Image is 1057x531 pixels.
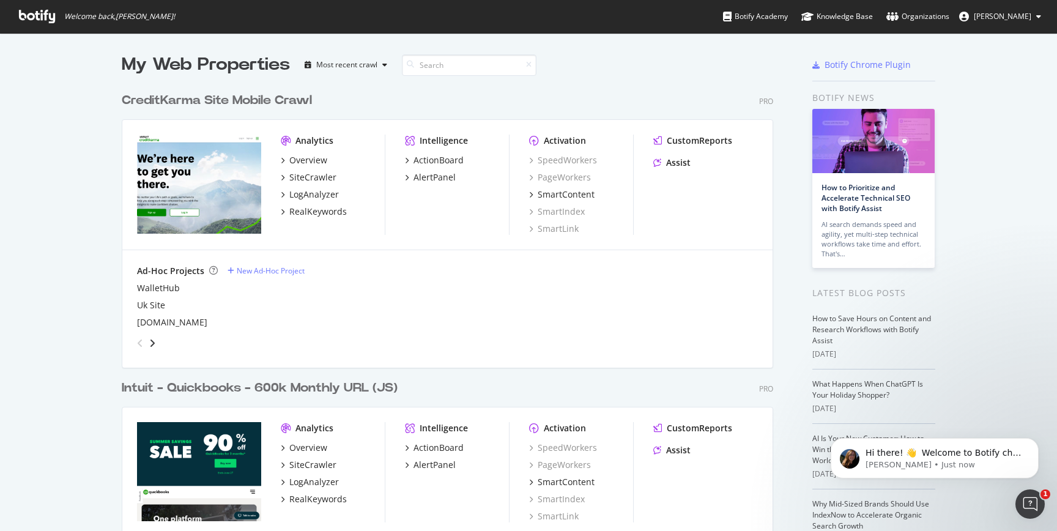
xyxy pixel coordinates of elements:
div: Pro [759,384,773,394]
div: Assist [666,444,691,456]
div: Assist [666,157,691,169]
a: Botify Chrome Plugin [812,59,911,71]
div: Botify news [812,91,935,105]
a: Overview [281,154,327,166]
div: Intelligence [420,135,468,147]
div: RealKeywords [289,493,347,505]
a: SiteCrawler [281,459,336,471]
div: Activation [544,135,586,147]
a: LogAnalyzer [281,188,339,201]
div: Overview [289,442,327,454]
a: SiteCrawler [281,171,336,184]
a: RealKeywords [281,206,347,218]
a: PageWorkers [529,459,591,471]
a: SmartContent [529,476,595,488]
div: [DATE] [812,403,935,414]
a: SmartIndex [529,206,585,218]
a: How to Save Hours on Content and Research Workflows with Botify Assist [812,313,931,346]
div: Uk Site [137,299,165,311]
div: angle-right [148,337,157,349]
div: Knowledge Base [801,10,873,23]
div: Ad-Hoc Projects [137,265,204,277]
a: AlertPanel [405,171,456,184]
a: Why Mid-Sized Brands Should Use IndexNow to Accelerate Organic Search Growth [812,499,929,531]
div: Botify Academy [723,10,788,23]
a: WalletHub [137,282,180,294]
div: CustomReports [667,422,732,434]
div: LogAnalyzer [289,188,339,201]
div: Latest Blog Posts [812,286,935,300]
iframe: Intercom notifications message [812,412,1057,498]
div: RealKeywords [289,206,347,218]
div: AlertPanel [414,171,456,184]
img: How to Prioritize and Accelerate Technical SEO with Botify Assist [812,109,935,173]
div: AlertPanel [414,459,456,471]
span: Welcome back, [PERSON_NAME] ! [64,12,175,21]
button: Most recent crawl [300,55,392,75]
a: PageWorkers [529,171,591,184]
a: RealKeywords [281,493,347,505]
button: [PERSON_NAME] [949,7,1051,26]
a: SpeedWorkers [529,442,597,454]
a: Assist [653,444,691,456]
div: SmartContent [538,188,595,201]
a: Intuit - Quickbooks - 600k Monthly URL (JS) [122,379,402,397]
div: Analytics [295,422,333,434]
a: ActionBoard [405,154,464,166]
a: CustomReports [653,135,732,147]
iframe: Intercom live chat [1015,489,1045,519]
div: Pro [759,96,773,106]
a: ActionBoard [405,442,464,454]
a: What Happens When ChatGPT Is Your Holiday Shopper? [812,379,923,400]
div: [DATE] [812,349,935,360]
div: CustomReports [667,135,732,147]
a: SmartLink [529,510,579,522]
div: ActionBoard [414,154,464,166]
img: quickbooks.intuit.com [137,422,261,521]
a: LogAnalyzer [281,476,339,488]
a: How to Prioritize and Accelerate Technical SEO with Botify Assist [821,182,910,214]
div: CreditKarma Site Mobile Crawl [122,92,312,110]
div: Analytics [295,135,333,147]
div: angle-left [132,333,148,353]
div: New Ad-Hoc Project [237,265,305,276]
div: Most recent crawl [316,61,377,69]
a: [DOMAIN_NAME] [137,316,207,329]
a: CustomReports [653,422,732,434]
div: Overview [289,154,327,166]
a: SmartIndex [529,493,585,505]
div: Intuit - Quickbooks - 600k Monthly URL (JS) [122,379,398,397]
span: 1 [1040,489,1050,499]
div: Botify Chrome Plugin [825,59,911,71]
div: Intelligence [420,422,468,434]
a: New Ad-Hoc Project [228,265,305,276]
input: Search [402,54,536,76]
div: My Web Properties [122,53,290,77]
div: SiteCrawler [289,459,336,471]
div: SiteCrawler [289,171,336,184]
span: Chris Homer [974,11,1031,21]
div: AI search demands speed and agility, yet multi-step technical workflows take time and effort. Tha... [821,220,925,259]
a: Assist [653,157,691,169]
div: SpeedWorkers [529,154,597,166]
a: SmartLink [529,223,579,235]
div: LogAnalyzer [289,476,339,488]
div: SmartContent [538,476,595,488]
a: AlertPanel [405,459,456,471]
img: creditkarma.com [137,135,261,234]
a: Overview [281,442,327,454]
a: SmartContent [529,188,595,201]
